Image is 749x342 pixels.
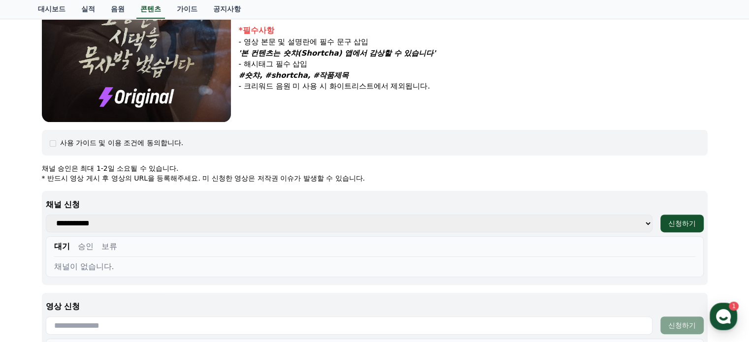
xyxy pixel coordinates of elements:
a: 설정 [127,260,189,285]
button: 보류 [101,241,117,252]
div: 채널이 없습니다. [54,261,695,273]
span: 1 [100,260,103,268]
a: 홈 [3,260,65,285]
button: 신청하기 [660,215,704,232]
div: 신청하기 [668,218,696,228]
em: #숏챠, #shortcha, #작품제목 [239,71,349,80]
p: 채널 승인은 최대 1-2일 소요될 수 있습니다. [42,163,708,173]
span: 대화 [90,276,102,283]
p: - 영상 본문 및 설명란에 필수 문구 삽입 [239,36,708,48]
p: 채널 신청 [46,199,704,211]
button: 신청하기 [660,316,704,334]
span: 홈 [31,275,37,283]
button: 대기 [54,241,70,252]
p: - 해시태그 필수 삽입 [239,59,708,70]
p: 영상 신청 [46,301,704,312]
button: 승인 [78,241,94,252]
p: * 반드시 영상 게시 후 영상의 URL을 등록해주세요. 미 신청한 영상은 저작권 이슈가 발생할 수 있습니다. [42,173,708,183]
span: 설정 [152,275,164,283]
div: 신청하기 [668,320,696,330]
a: 1대화 [65,260,127,285]
div: 사용 가이드 및 이용 조건에 동의합니다. [60,138,184,148]
p: - 크리워드 음원 미 사용 시 화이트리스트에서 제외됩니다. [239,81,708,92]
em: '본 컨텐츠는 숏챠(Shortcha) 앱에서 감상할 수 있습니다' [239,49,436,58]
div: *필수사항 [239,25,708,36]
